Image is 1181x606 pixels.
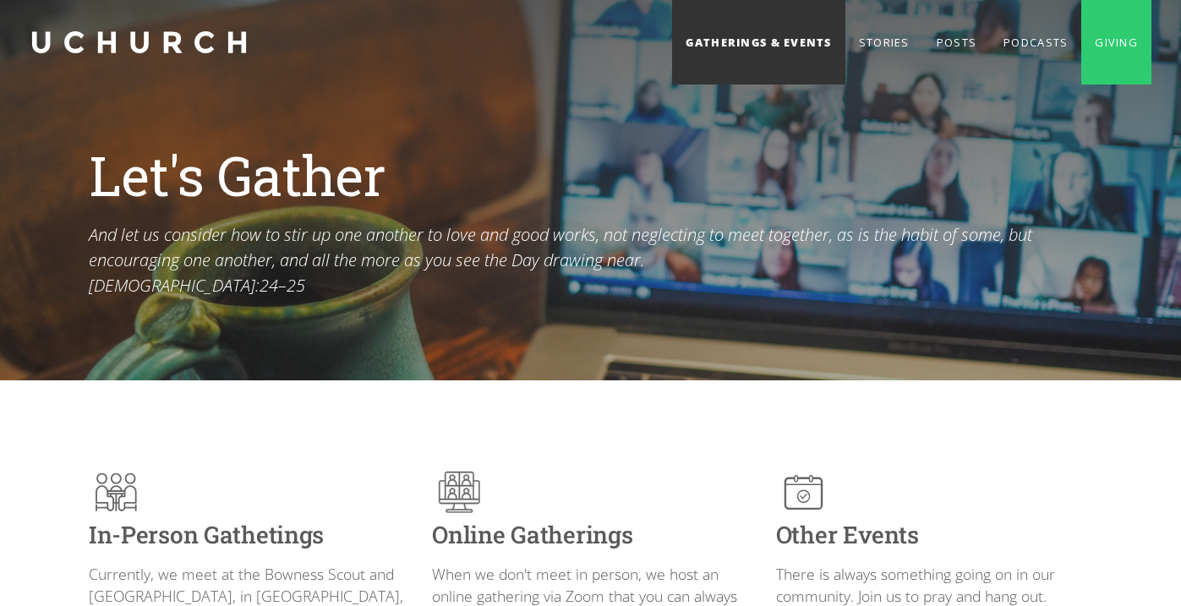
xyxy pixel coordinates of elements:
[89,520,405,549] h3: In-Person Gathetings
[89,141,1092,209] h1: Let's Gather
[89,223,1032,297] em: And let us consider how to stir up one another to love and good works, not neglecting to meet tog...
[432,520,748,549] h3: Online Gatherings
[776,520,1092,549] h3: Other Events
